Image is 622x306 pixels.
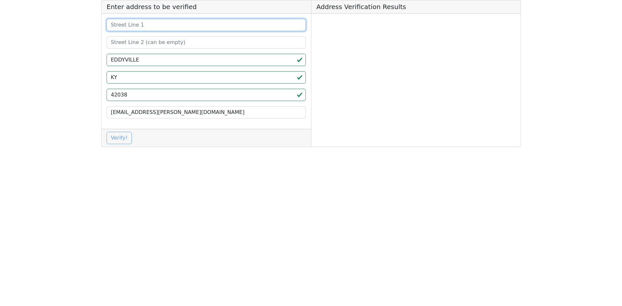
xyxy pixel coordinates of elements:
[107,106,306,119] input: Your Email
[107,19,306,31] input: Street Line 1
[311,0,521,14] h5: Address Verification Results
[107,89,306,101] input: ZIP code 5 or 5+4
[107,36,306,49] input: Street Line 2 (can be empty)
[107,71,306,84] input: 2-Letter State
[107,54,306,66] input: City
[101,0,311,14] h5: Enter address to be verified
